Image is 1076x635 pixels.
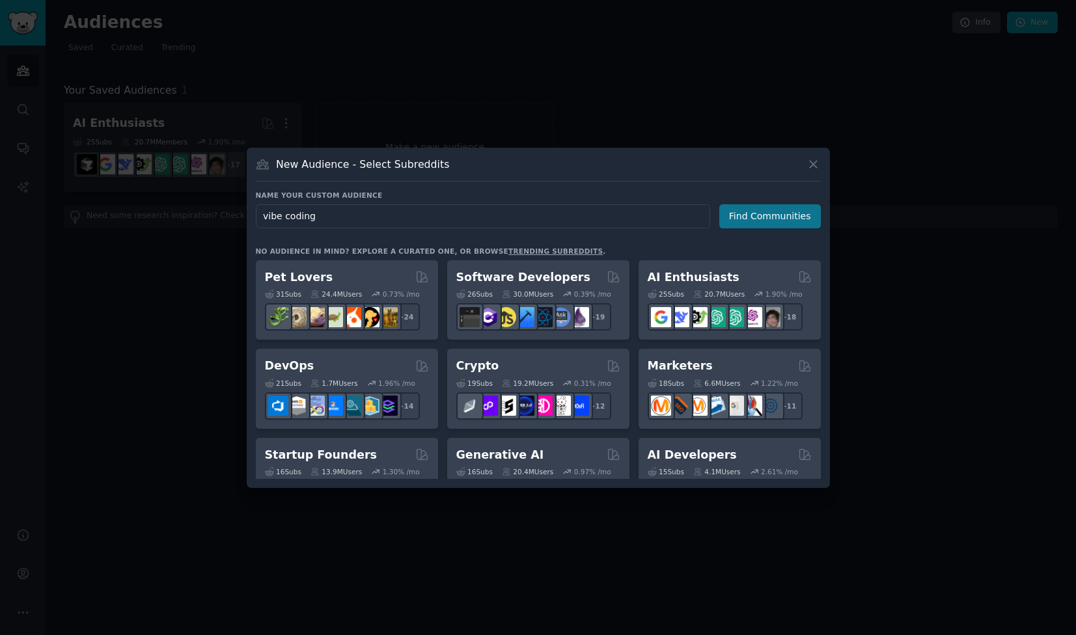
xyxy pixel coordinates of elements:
[265,379,301,388] div: 21 Sub s
[760,307,780,327] img: ArtificalIntelligence
[456,269,590,286] h2: Software Developers
[532,396,553,416] img: defiblockchain
[551,307,571,327] img: AskComputerScience
[265,358,314,374] h2: DevOps
[766,290,803,299] div: 1.90 % /mo
[775,303,803,331] div: + 18
[310,290,362,299] div: 24.4M Users
[286,396,307,416] img: AWS_Certified_Experts
[341,307,361,327] img: cockatiel
[693,467,741,476] div: 4.1M Users
[383,467,420,476] div: 1.30 % /mo
[648,358,713,374] h2: Marketers
[359,307,379,327] img: PetAdvice
[323,307,343,327] img: turtle
[648,467,684,476] div: 15 Sub s
[383,290,420,299] div: 0.73 % /mo
[760,396,780,416] img: OnlineMarketing
[584,392,611,420] div: + 12
[532,307,553,327] img: reactnative
[669,307,689,327] img: DeepSeek
[651,307,671,327] img: GoogleGeminiAI
[569,307,589,327] img: elixir
[378,307,398,327] img: dogbreed
[268,307,288,327] img: herpetology
[687,396,708,416] img: AskMarketing
[310,379,358,388] div: 1.7M Users
[742,307,762,327] img: OpenAIDev
[393,392,420,420] div: + 14
[761,467,798,476] div: 2.61 % /mo
[456,358,499,374] h2: Crypto
[359,396,379,416] img: aws_cdk
[651,396,671,416] img: content_marketing
[496,396,516,416] img: ethstaker
[719,204,821,228] button: Find Communities
[648,379,684,388] div: 18 Sub s
[514,307,534,327] img: iOSProgramming
[456,290,493,299] div: 26 Sub s
[265,447,377,463] h2: Startup Founders
[569,396,589,416] img: defi_
[256,204,710,228] input: Pick a short name, like "Digital Marketers" or "Movie-Goers"
[775,392,803,420] div: + 11
[496,307,516,327] img: learnjavascript
[378,396,398,416] img: PlatformEngineers
[265,467,301,476] div: 16 Sub s
[378,379,415,388] div: 1.96 % /mo
[276,157,449,171] h3: New Audience - Select Subreddits
[478,396,498,416] img: 0xPolygon
[551,396,571,416] img: CryptoNews
[693,379,741,388] div: 6.6M Users
[669,396,689,416] img: bigseo
[265,269,333,286] h2: Pet Lovers
[724,307,744,327] img: chatgpt_prompts_
[648,269,739,286] h2: AI Enthusiasts
[256,191,821,200] h3: Name your custom audience
[693,290,745,299] div: 20.7M Users
[502,290,553,299] div: 30.0M Users
[574,379,611,388] div: 0.31 % /mo
[305,396,325,416] img: Docker_DevOps
[456,467,493,476] div: 16 Sub s
[256,247,606,256] div: No audience in mind? Explore a curated one, or browse .
[393,303,420,331] div: + 24
[305,307,325,327] img: leopardgeckos
[323,396,343,416] img: DevOpsLinks
[456,379,493,388] div: 19 Sub s
[310,467,362,476] div: 13.9M Users
[265,290,301,299] div: 31 Sub s
[706,396,726,416] img: Emailmarketing
[460,396,480,416] img: ethfinance
[648,447,737,463] h2: AI Developers
[584,303,611,331] div: + 19
[687,307,708,327] img: AItoolsCatalog
[502,379,553,388] div: 19.2M Users
[514,396,534,416] img: web3
[574,467,611,476] div: 0.97 % /mo
[478,307,498,327] img: csharp
[706,307,726,327] img: chatgpt_promptDesign
[761,379,798,388] div: 1.22 % /mo
[341,396,361,416] img: platformengineering
[724,396,744,416] img: googleads
[742,396,762,416] img: MarketingResearch
[286,307,307,327] img: ballpython
[574,290,611,299] div: 0.39 % /mo
[268,396,288,416] img: azuredevops
[456,447,544,463] h2: Generative AI
[508,247,603,255] a: trending subreddits
[502,467,553,476] div: 20.4M Users
[460,307,480,327] img: software
[648,290,684,299] div: 25 Sub s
